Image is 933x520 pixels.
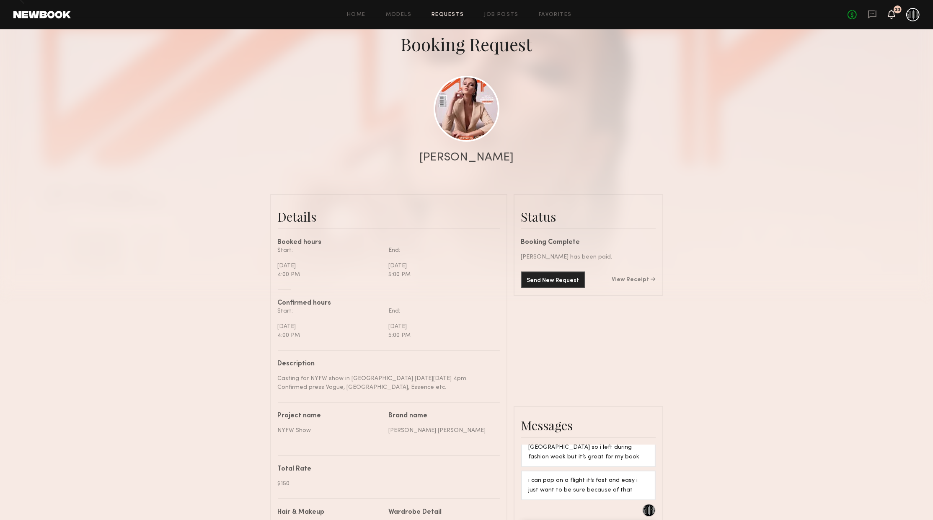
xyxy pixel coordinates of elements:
div: Project name [278,413,383,419]
div: Confirmed hours [278,300,500,307]
div: 4:00 PM [278,331,383,340]
div: Booking Complete [521,239,656,246]
div: Wardrobe Detail [389,509,442,516]
div: [DATE] [389,322,494,331]
div: 4:00 PM [278,270,383,279]
div: NYFW Show [278,426,383,435]
div: [DATE] [389,261,494,270]
div: [DATE] [278,322,383,331]
div: 23 [895,8,900,12]
div: End: [389,307,494,316]
div: Booked hours [278,239,500,246]
div: Booking Request [401,32,532,56]
div: Status [521,208,656,225]
div: Messages [521,417,656,434]
div: [PERSON_NAME] has been paid. [521,253,656,261]
div: i can pop on a flight it’s fast and easy i just want to be sure because of that [529,476,648,495]
div: Casting for NYFW show in [GEOGRAPHIC_DATA] [DATE][DATE] 4pm. Confirmed press Vogue, [GEOGRAPHIC_D... [278,374,494,392]
button: Send New Request [521,272,585,288]
div: End: [389,246,494,255]
div: Brand name [389,413,494,419]
div: Start: [278,246,383,255]
div: Hair & Makeup [278,509,325,516]
div: [DATE] [278,261,383,270]
div: [PERSON_NAME] [PERSON_NAME] [389,426,494,435]
div: 5:00 PM [389,270,494,279]
a: Home [347,12,366,18]
div: [PERSON_NAME] [419,152,514,163]
div: 5:00 PM [389,331,494,340]
a: Job Posts [484,12,519,18]
div: Total Rate [278,466,494,473]
div: Details [278,208,500,225]
div: Start: [278,307,383,316]
a: Requests [432,12,464,18]
div: Description [278,361,494,367]
a: Favorites [539,12,572,18]
a: Models [386,12,411,18]
div: $150 [278,479,494,488]
a: View Receipt [612,277,656,283]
